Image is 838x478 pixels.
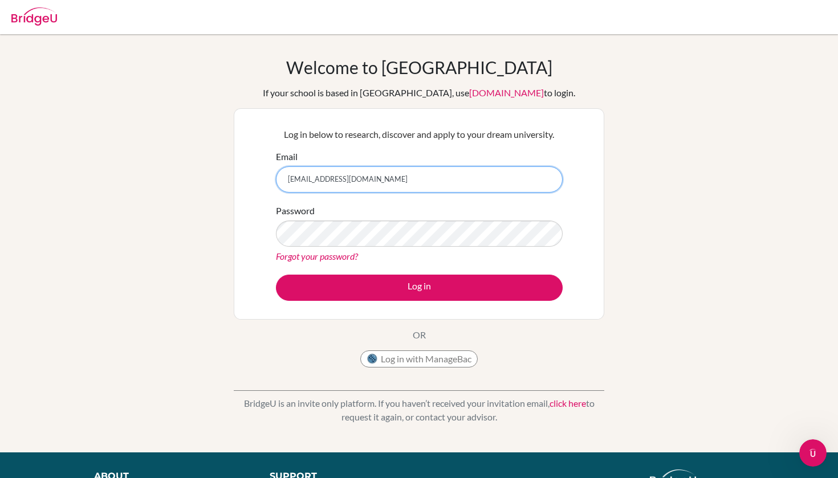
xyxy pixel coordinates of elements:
[413,328,426,342] p: OR
[276,128,563,141] p: Log in below to research, discover and apply to your dream university.
[286,57,552,77] h1: Welcome to [GEOGRAPHIC_DATA]
[469,87,544,98] a: [DOMAIN_NAME]
[276,275,563,301] button: Log in
[276,150,298,164] label: Email
[276,204,315,218] label: Password
[263,86,575,100] div: If your school is based in [GEOGRAPHIC_DATA], use to login.
[11,7,57,26] img: Bridge-U
[276,251,358,262] a: Forgot your password?
[799,439,827,467] iframe: Intercom live chat
[234,397,604,424] p: BridgeU is an invite only platform. If you haven’t received your invitation email, to request it ...
[550,398,586,408] a: click here
[360,350,478,367] button: Log in with ManageBac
